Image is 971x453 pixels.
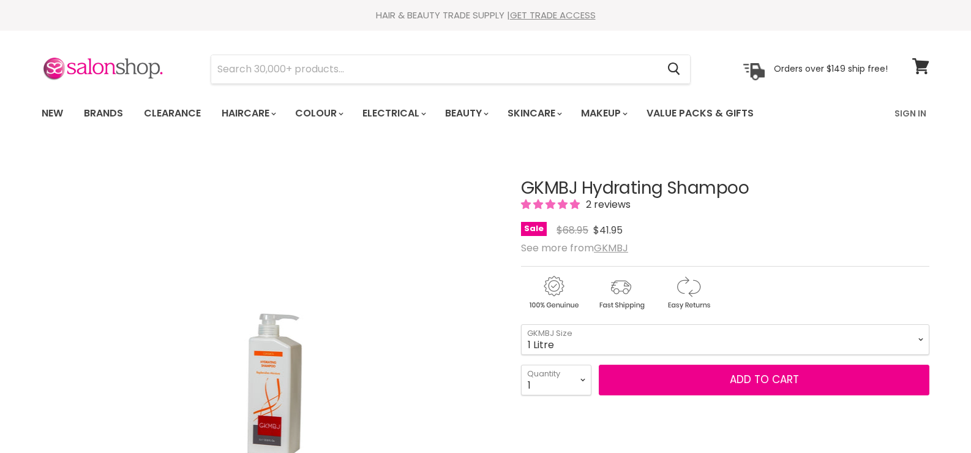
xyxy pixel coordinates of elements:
[588,274,653,311] img: shipping.gif
[593,223,623,237] span: $41.95
[521,222,547,236] span: Sale
[658,55,690,83] button: Search
[557,223,588,237] span: $68.95
[887,101,934,126] a: Sign In
[521,241,628,255] span: See more from
[637,101,763,126] a: Value Packs & Gifts
[521,365,591,395] select: Quantity
[353,101,433,126] a: Electrical
[656,274,721,311] img: returns.gif
[286,101,351,126] a: Colour
[32,96,825,131] ul: Main menu
[436,101,496,126] a: Beauty
[730,372,799,387] span: Add to cart
[211,55,691,84] form: Product
[521,197,582,211] span: 5.00 stars
[594,241,628,255] a: GKMBJ
[572,101,635,126] a: Makeup
[510,9,596,21] a: GET TRADE ACCESS
[599,365,929,395] button: Add to cart
[774,63,888,74] p: Orders over $149 ship free!
[212,101,283,126] a: Haircare
[910,395,959,441] iframe: Gorgias live chat messenger
[32,101,72,126] a: New
[135,101,210,126] a: Clearance
[521,179,929,198] h1: GKMBJ Hydrating Shampoo
[521,274,586,311] img: genuine.gif
[211,55,658,83] input: Search
[582,197,631,211] span: 2 reviews
[26,96,945,131] nav: Main
[26,9,945,21] div: HAIR & BEAUTY TRADE SUPPLY |
[75,101,132,126] a: Brands
[498,101,569,126] a: Skincare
